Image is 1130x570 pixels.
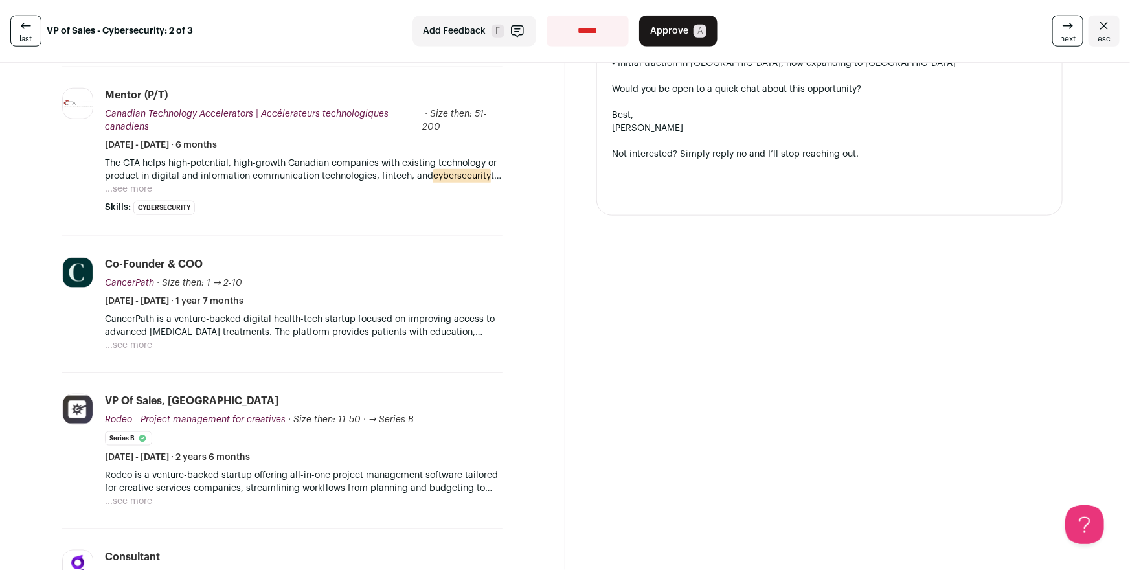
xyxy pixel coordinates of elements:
[105,157,503,183] p: The CTA helps high-potential, high-growth Canadian companies with existing technology or product ...
[694,25,706,38] span: A
[1098,34,1111,44] span: esc
[105,88,168,102] div: Mentor (P/T)
[368,415,414,424] span: → Series B
[288,415,361,424] span: · Size then: 11-50
[105,415,286,424] span: Rodeo - Project management for creatives
[105,469,503,495] p: Rodeo is a venture-backed startup offering all-in-one project management software tailored for cr...
[47,25,193,38] strong: VP of Sales - Cybersecurity: 2 of 3
[613,57,1047,70] div: • Initial traction in [GEOGRAPHIC_DATA], now expanding to [GEOGRAPHIC_DATA]
[105,279,154,288] span: CancerPath
[105,495,152,508] button: ...see more
[650,25,688,38] span: Approve
[105,550,160,564] div: Consultant
[1060,34,1076,44] span: next
[1052,16,1083,47] a: next
[613,122,1047,135] div: [PERSON_NAME]
[613,83,1047,96] div: Would you be open to a quick chat about this opportunity?
[63,396,93,424] img: 71460418bb006158e39d2a16e427444d9daaec5a4045534ee5730de18c0ca713.jpg
[105,339,152,352] button: ...see more
[133,201,195,215] li: Cybersecurity
[1065,505,1104,544] iframe: Help Scout Beacon - Open
[422,109,487,131] span: · Size then: 51-200
[105,183,152,196] button: ...see more
[613,148,1047,161] div: Not interested? Simply reply no and I’ll stop reaching out.
[10,16,41,47] a: last
[412,16,536,47] button: Add Feedback F
[424,25,486,38] span: Add Feedback
[105,109,389,131] span: Canadian Technology Accelerators | Accélerateurs technologiques canadiens
[105,295,243,308] span: [DATE] - [DATE] · 1 year 7 months
[105,431,152,446] li: Series B
[492,25,504,38] span: F
[363,413,366,426] span: ·
[105,451,250,464] span: [DATE] - [DATE] · 2 years 6 months
[63,258,93,288] img: 32e01abd3b7755cf542b9aed7cbc87c4c9664cc059b7a5b1895e143365b4d677.jpg
[20,34,32,44] span: last
[613,109,1047,122] div: Best,
[639,16,718,47] button: Approve A
[1089,16,1120,47] a: Close
[105,139,217,152] span: [DATE] - [DATE] · 6 months
[157,279,242,288] span: · Size then: 1 → 2-10
[105,394,278,408] div: VP of Sales, [GEOGRAPHIC_DATA]
[63,99,93,108] img: 5c928092b8a09d79da272d143232855c556b24c1f0c9ae6febfd1da8908d6783
[433,169,491,183] mark: cybersecurity
[105,313,503,339] p: CancerPath is a venture-backed digital health-tech startup focused on improving access to advance...
[105,201,131,214] span: Skills:
[105,257,203,271] div: Co-Founder & COO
